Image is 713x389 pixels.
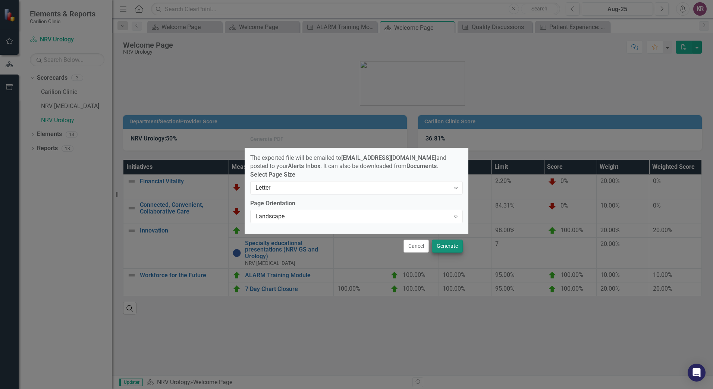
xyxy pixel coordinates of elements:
div: Generate PDF [250,136,283,142]
div: Landscape [255,212,450,221]
button: Cancel [403,240,429,253]
strong: Documents [406,162,437,170]
div: Open Intercom Messenger [688,364,706,382]
label: Select Page Size [250,171,463,179]
span: The exported file will be emailed to and posted to your . It can also be downloaded from . [250,154,446,170]
strong: [EMAIL_ADDRESS][DOMAIN_NAME] [341,154,436,161]
strong: Alerts Inbox [288,162,320,170]
label: Page Orientation [250,199,463,208]
div: Letter [255,184,450,192]
button: Generate [432,240,463,253]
